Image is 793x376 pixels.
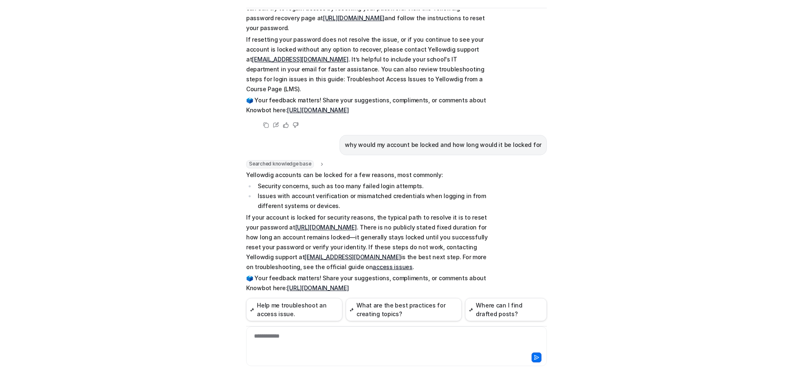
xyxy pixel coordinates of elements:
a: [URL][DOMAIN_NAME] [287,106,349,114]
li: Security concerns, such as too many failed login attempts. [255,181,488,191]
a: [URL][DOMAIN_NAME] [287,284,349,291]
p: If your account is locked for security reasons, the typical path to resolve it is to reset your p... [246,213,488,272]
p: 🗳️ Your feedback matters! Share your suggestions, compliments, or comments about Knowbot here: [246,95,488,115]
a: [URL][DOMAIN_NAME] [295,224,357,231]
a: [EMAIL_ADDRESS][DOMAIN_NAME] [304,253,401,260]
span: Searched knowledge base [246,160,314,168]
li: Issues with account verification or mismatched credentials when logging in from different systems... [255,191,488,211]
p: If resetting your password does not resolve the issue, or if you continue to see your account is ... [246,35,488,94]
a: [EMAIL_ADDRESS][DOMAIN_NAME] [252,56,348,63]
button: Help me troubleshoot an access issue. [246,298,342,321]
a: [URL][DOMAIN_NAME] [323,14,385,21]
p: why would my account be locked and how long would it be locked for [345,140,541,150]
button: What are the best practices for creating topics? [346,298,462,321]
a: access issues [373,263,412,270]
p: 🗳️ Your feedback matters! Share your suggestions, compliments, or comments about Knowbot here: [246,273,488,293]
p: Yellowdig accounts can be locked for a few reasons, most commonly: [246,170,488,180]
button: Where can I find drafted posts? [465,298,547,321]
